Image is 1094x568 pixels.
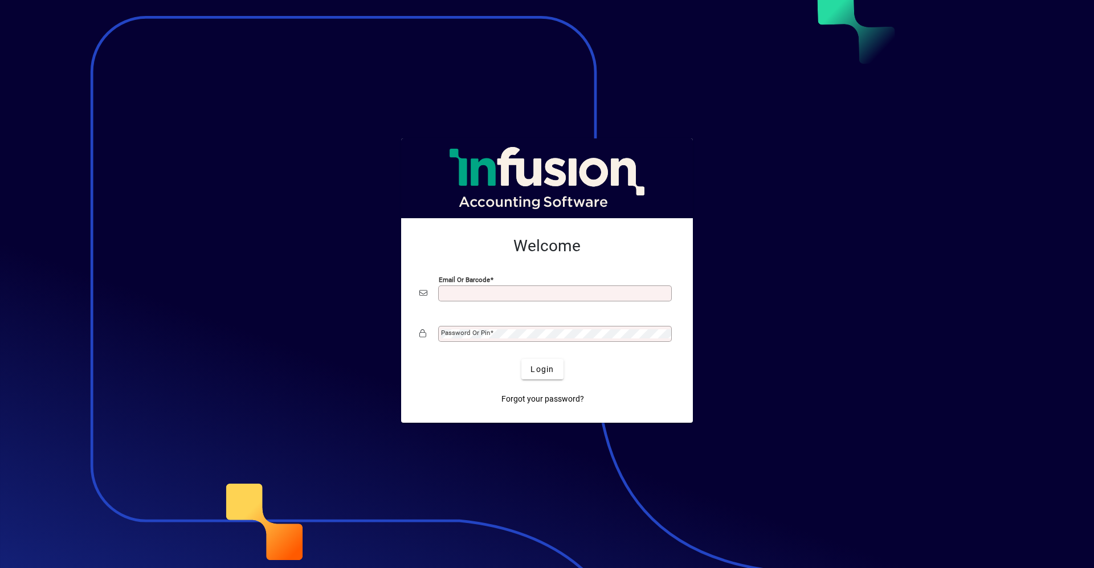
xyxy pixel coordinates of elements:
[441,329,490,337] mat-label: Password or Pin
[521,359,563,379] button: Login
[501,393,584,405] span: Forgot your password?
[530,363,554,375] span: Login
[419,236,675,256] h2: Welcome
[497,389,589,409] a: Forgot your password?
[439,276,490,284] mat-label: Email or Barcode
